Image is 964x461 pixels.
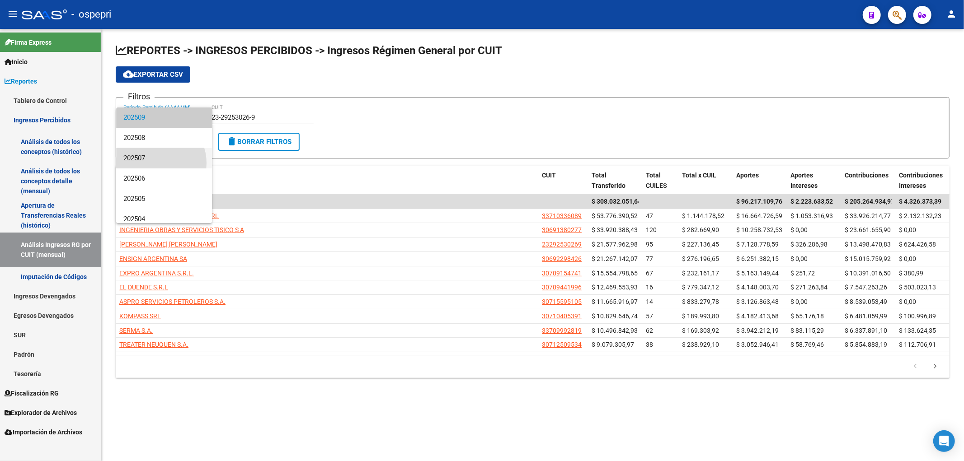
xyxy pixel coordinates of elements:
[123,189,205,209] span: 202505
[933,430,955,452] div: Open Intercom Messenger
[123,168,205,189] span: 202506
[123,148,205,168] span: 202507
[123,209,205,229] span: 202504
[123,107,205,128] span: 202509
[123,128,205,148] span: 202508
